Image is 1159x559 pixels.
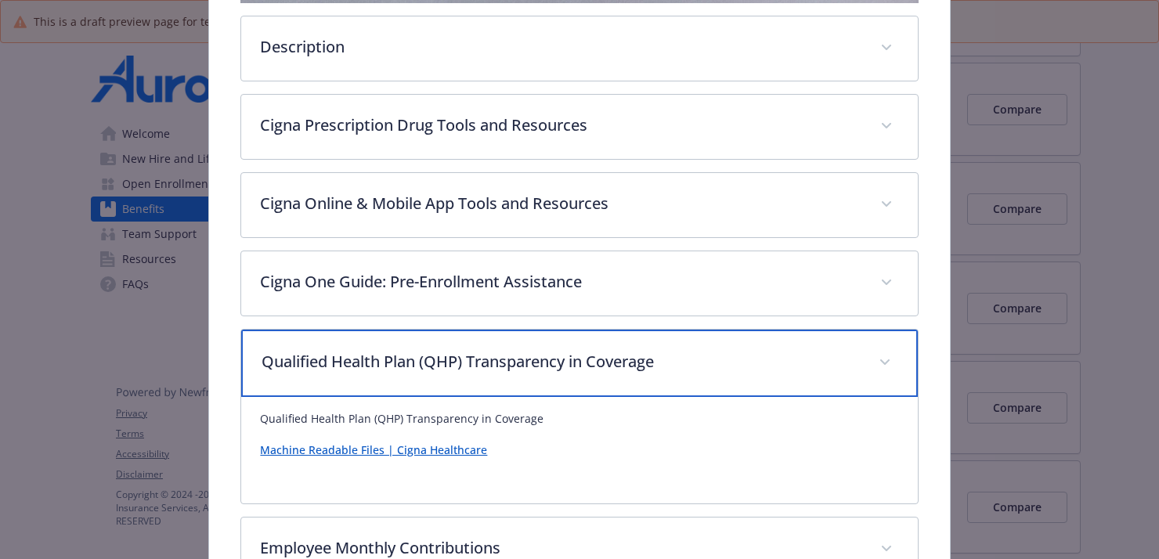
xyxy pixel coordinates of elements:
div: Qualified Health Plan (QHP) Transparency in Coverage [241,330,917,397]
p: Cigna Prescription Drug Tools and Resources [260,114,861,137]
div: Qualified Health Plan (QHP) Transparency in Coverage [241,397,917,503]
div: Cigna Prescription Drug Tools and Resources [241,95,917,159]
div: Cigna Online & Mobile App Tools and Resources [241,173,917,237]
p: Cigna Online & Mobile App Tools and Resources [260,192,861,215]
div: Description [241,16,917,81]
a: Machine Readable Files | Cigna Healthcare [260,442,487,457]
p: Qualified Health Plan (QHP) Transparency in Coverage [262,350,859,373]
div: Cigna One Guide: Pre-Enrollment Assistance [241,251,917,316]
p: Description [260,35,861,59]
p: Qualified Health Plan (QHP) Transparency in Coverage [260,409,898,428]
p: Cigna One Guide: Pre-Enrollment Assistance [260,270,861,294]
